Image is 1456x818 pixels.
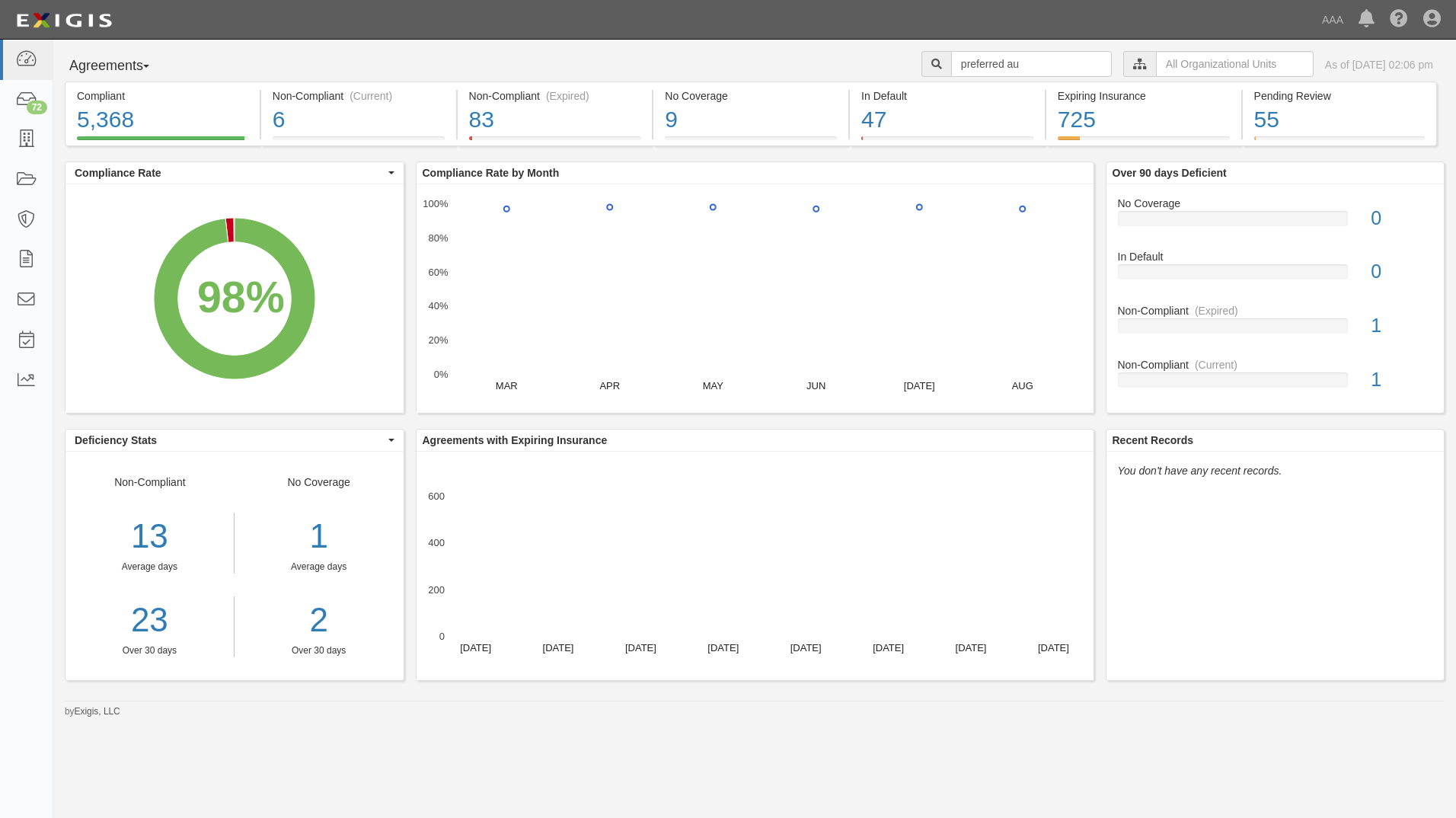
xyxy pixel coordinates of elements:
div: 98% [197,267,285,329]
text: [DATE] [707,642,739,653]
div: Compliant [77,88,248,104]
button: Deficiency Stats [65,430,404,451]
a: Compliant5,368 [65,136,260,149]
text: MAY [702,380,723,391]
div: Pending Review [1254,88,1426,104]
b: Recent Records [1113,434,1194,446]
b: Over 90 days Deficient [1113,167,1227,179]
a: No Coverage9 [653,136,848,149]
div: 725 [1058,104,1230,136]
div: 13 [65,513,234,561]
a: Expiring Insurance725 [1046,136,1241,149]
text: APR [599,380,620,391]
div: (Current) [1195,357,1237,372]
div: 6 [273,104,445,136]
a: In Default0 [1118,249,1433,303]
div: 0 [1359,205,1444,232]
text: [DATE] [1037,642,1068,653]
text: 0 [439,631,444,642]
div: (Expired) [1195,303,1238,318]
svg: A chart. [417,184,1094,413]
text: 100% [423,198,449,209]
text: JUN [806,380,825,391]
div: (Expired) [546,88,589,104]
text: 80% [428,232,448,244]
a: Non-Compliant(Current)6 [261,136,456,149]
text: AUG [1011,380,1033,391]
text: [DATE] [624,642,656,653]
text: [DATE] [955,642,986,653]
div: In Default [861,88,1033,104]
div: Expiring Insurance [1058,88,1230,104]
div: Average days [246,561,392,574]
text: MAR [495,380,517,391]
span: Deficiency Stats [75,433,385,448]
div: No Coverage [235,475,404,657]
b: Agreements with Expiring Insurance [423,434,608,446]
input: Search Agreements [951,51,1112,77]
text: 0% [433,369,448,380]
div: 83 [469,104,641,136]
text: 600 [428,490,445,502]
input: All Organizational Units [1156,51,1314,77]
button: Agreements [65,51,179,81]
a: Non-Compliant(Current)1 [1118,357,1433,400]
a: Pending Review55 [1243,136,1438,149]
a: 23 [65,596,234,644]
a: Non-Compliant(Expired)83 [458,136,653,149]
em: You don't have any recent records. [1118,465,1282,477]
div: Non-Compliant [1106,357,1445,372]
div: Non-Compliant [65,475,235,657]
div: As of [DATE] 02:06 pm [1325,57,1433,72]
text: 20% [428,334,448,346]
svg: A chart. [417,452,1094,680]
a: No Coverage0 [1118,196,1433,250]
text: [DATE] [790,642,821,653]
div: 5,368 [77,104,248,136]
button: Compliance Rate [65,162,404,184]
div: 1 [246,513,392,561]
text: 200 [428,583,445,595]
div: 72 [27,101,47,114]
text: [DATE] [542,642,573,653]
text: [DATE] [460,642,491,653]
a: Non-Compliant(Expired)1 [1118,303,1433,357]
div: 9 [665,104,837,136]
div: Over 30 days [246,644,392,657]
a: AAA [1314,5,1351,35]
small: by [65,705,120,718]
div: 1 [1359,312,1444,340]
a: 2 [246,596,392,644]
text: [DATE] [903,380,934,391]
div: Non-Compliant [1106,303,1445,318]
div: In Default [1106,249,1445,264]
div: (Current) [350,88,392,104]
text: [DATE] [873,642,904,653]
text: 40% [428,300,448,312]
div: Non-Compliant (Current) [273,88,445,104]
span: Compliance Rate [75,165,385,181]
text: 400 [428,537,445,548]
div: No Coverage [1106,196,1445,211]
a: Exigis, LLC [75,706,120,717]
div: Over 30 days [65,644,234,657]
div: Non-Compliant (Expired) [469,88,641,104]
div: Average days [65,561,234,574]
div: 1 [1359,366,1444,394]
a: In Default47 [850,136,1045,149]
text: 60% [428,266,448,277]
div: 0 [1359,258,1444,286]
div: 55 [1254,104,1426,136]
div: No Coverage [665,88,837,104]
svg: A chart. [65,184,404,413]
i: Help Center - Complianz [1390,11,1408,29]
img: logo-5460c22ac91f19d4615b14bd174203de0afe785f0fc80cf4dbbc73dc1793850b.png [11,7,117,34]
div: 47 [861,104,1033,136]
b: Compliance Rate by Month [423,167,560,179]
